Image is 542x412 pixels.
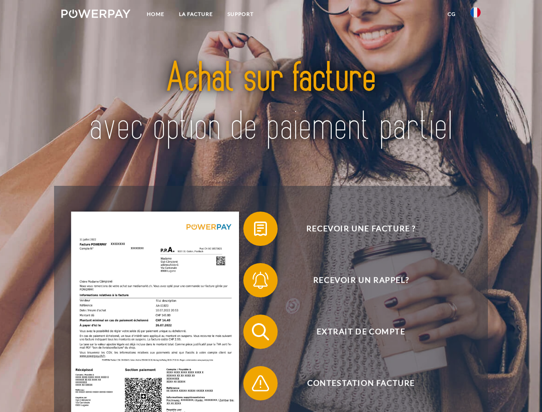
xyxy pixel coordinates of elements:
[256,315,466,349] span: Extrait de compte
[256,212,466,246] span: Recevoir une facture ?
[440,6,463,22] a: CG
[243,212,466,246] button: Recevoir une facture ?
[250,321,271,342] img: qb_search.svg
[243,315,466,349] button: Extrait de compte
[243,366,466,400] button: Contestation Facture
[139,6,172,22] a: Home
[220,6,261,22] a: Support
[470,7,481,18] img: fr
[82,41,460,164] img: title-powerpay_fr.svg
[250,373,271,394] img: qb_warning.svg
[172,6,220,22] a: LA FACTURE
[250,270,271,291] img: qb_bell.svg
[250,218,271,239] img: qb_bill.svg
[256,263,466,297] span: Recevoir un rappel?
[243,263,466,297] button: Recevoir un rappel?
[256,366,466,400] span: Contestation Facture
[61,9,130,18] img: logo-powerpay-white.svg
